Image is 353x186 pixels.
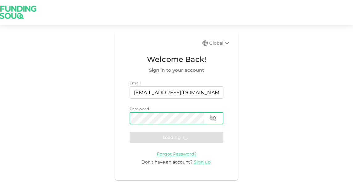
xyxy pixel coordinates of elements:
[130,112,204,124] input: password
[194,159,210,165] span: Sign up
[130,81,141,85] span: Email
[130,54,223,65] span: Welcome Back!
[130,107,149,111] span: Password
[130,67,223,74] span: Sign in to your account
[209,39,231,47] div: Global
[130,86,223,99] input: email
[141,159,193,165] span: Don’t have an account?
[157,151,197,157] a: Forgot Password?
